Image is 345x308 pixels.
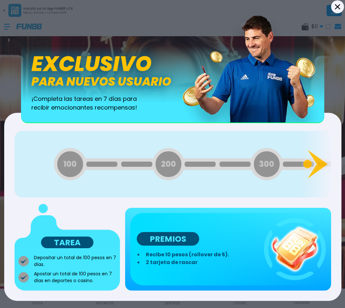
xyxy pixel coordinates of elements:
span: 300 [259,158,274,170]
li: 2 tarjeta de rascar [143,259,260,266]
span: para nuevos usuario [31,73,171,90]
span: 200 [161,158,176,170]
span: ¡Completa las tareas en 7 días para recibir emocionantes recompensas! [31,94,144,112]
p: TAREA [41,237,93,248]
img: banner_image-fb94e3f3.webp [182,13,324,122]
p: Apostar un total de 100 pesos en 7 días en deportes o casino. [34,271,116,284]
p: Depositar un total de 100 pesos en 7 días. [34,254,116,268]
img: fun88_task-3d54b5a9.webp [264,218,326,280]
span: 100 [63,158,77,170]
span: Exclusivo [31,48,151,80]
img: ZfJrG+Mrt4kE6IqiwAAA== [14,204,120,248]
p: PREMIOS [136,232,199,246]
li: Recibe 10 pesos (rollover de 5). [143,251,260,259]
